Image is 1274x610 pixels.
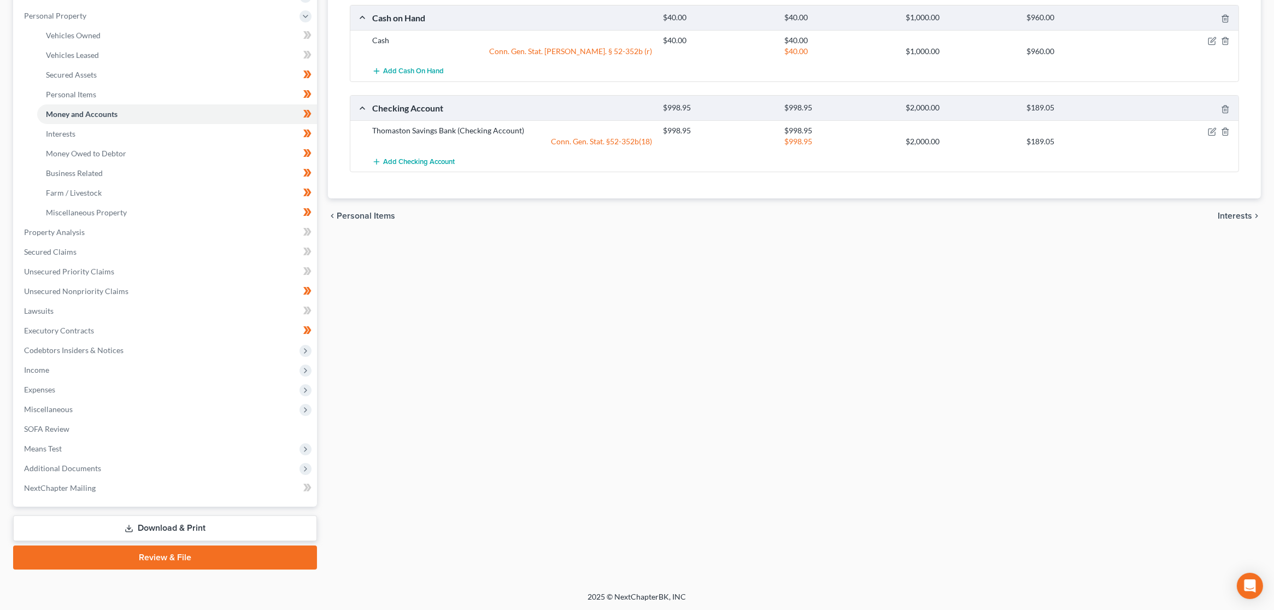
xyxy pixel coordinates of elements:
[24,345,124,355] span: Codebtors Insiders & Notices
[37,26,317,45] a: Vehicles Owned
[24,365,49,374] span: Income
[46,208,127,217] span: Miscellaneous Property
[46,188,102,197] span: Farm / Livestock
[24,227,85,237] span: Property Analysis
[37,163,317,183] a: Business Related
[37,183,317,203] a: Farm / Livestock
[46,109,118,119] span: Money and Accounts
[46,129,75,138] span: Interests
[337,212,395,220] span: Personal Items
[372,151,455,172] button: Add Checking Account
[37,45,317,65] a: Vehicles Leased
[46,149,126,158] span: Money Owed to Debtor
[37,144,317,163] a: Money Owed to Debtor
[24,306,54,315] span: Lawsuits
[46,31,101,40] span: Vehicles Owned
[1021,136,1143,147] div: $189.05
[15,262,317,281] a: Unsecured Priority Claims
[24,267,114,276] span: Unsecured Priority Claims
[15,301,317,321] a: Lawsuits
[367,125,657,136] div: Thomaston Savings Bank (Checking Account)
[657,35,779,46] div: $40.00
[779,103,900,113] div: $998.95
[657,13,779,23] div: $40.00
[24,444,62,453] span: Means Test
[37,203,317,222] a: Miscellaneous Property
[15,222,317,242] a: Property Analysis
[1021,46,1143,57] div: $960.00
[24,483,96,492] span: NextChapter Mailing
[1237,573,1263,599] div: Open Intercom Messenger
[46,90,96,99] span: Personal Items
[367,46,657,57] div: Conn. Gen. Stat. [PERSON_NAME]. § 52-352b (r)
[328,212,337,220] i: chevron_left
[15,242,317,262] a: Secured Claims
[779,125,900,136] div: $998.95
[15,321,317,341] a: Executory Contracts
[24,247,77,256] span: Secured Claims
[37,124,317,144] a: Interests
[1218,212,1261,220] button: Interests chevron_right
[1218,212,1252,220] span: Interests
[779,35,900,46] div: $40.00
[779,13,900,23] div: $40.00
[657,103,779,113] div: $998.95
[24,326,94,335] span: Executory Contracts
[37,65,317,85] a: Secured Assets
[13,515,317,541] a: Download & Print
[13,546,317,570] a: Review & File
[1021,103,1143,113] div: $189.05
[367,136,657,147] div: Conn. Gen. Stat. §52-352b(18)
[372,61,444,81] button: Add Cash on Hand
[900,103,1021,113] div: $2,000.00
[46,168,103,178] span: Business Related
[24,404,73,414] span: Miscellaneous
[779,46,900,57] div: $40.00
[367,12,657,24] div: Cash on Hand
[900,46,1021,57] div: $1,000.00
[367,102,657,114] div: Checking Account
[46,50,99,60] span: Vehicles Leased
[383,67,444,76] span: Add Cash on Hand
[15,419,317,439] a: SOFA Review
[328,212,395,220] button: chevron_left Personal Items
[24,424,69,433] span: SOFA Review
[46,70,97,79] span: Secured Assets
[900,136,1021,147] div: $2,000.00
[24,286,128,296] span: Unsecured Nonpriority Claims
[15,478,317,498] a: NextChapter Mailing
[15,281,317,301] a: Unsecured Nonpriority Claims
[367,35,657,46] div: Cash
[1021,13,1143,23] div: $960.00
[779,136,900,147] div: $998.95
[383,157,455,166] span: Add Checking Account
[37,104,317,124] a: Money and Accounts
[24,11,86,20] span: Personal Property
[657,125,779,136] div: $998.95
[24,385,55,394] span: Expenses
[900,13,1021,23] div: $1,000.00
[37,85,317,104] a: Personal Items
[1252,212,1261,220] i: chevron_right
[24,464,101,473] span: Additional Documents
